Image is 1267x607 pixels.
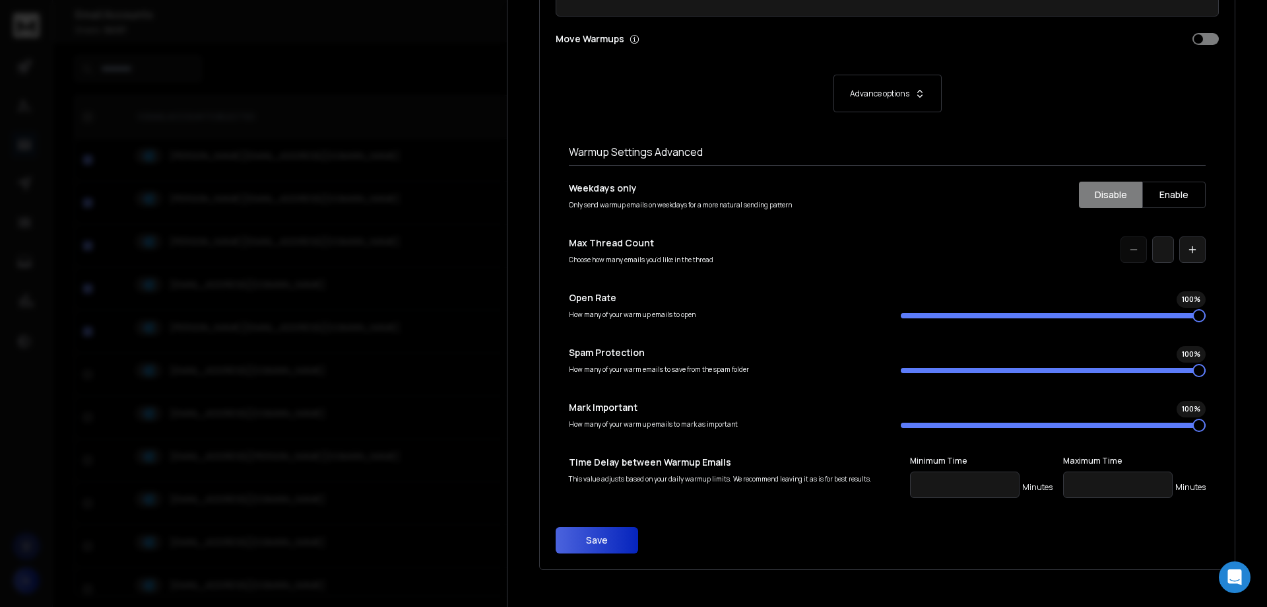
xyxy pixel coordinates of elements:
[556,32,884,46] p: Move Warmups
[569,200,874,210] p: Only send warmup emails on weekdays for a more natural sending pattern
[1142,182,1206,208] button: Enable
[569,419,874,429] p: How many of your warm up emails to mark as important
[1063,456,1206,466] label: Maximum Time
[850,89,909,99] p: Advance options
[1177,346,1206,363] div: 100 %
[569,255,874,265] p: Choose how many emails you'd like in the thread
[569,144,1206,160] h1: Warmup Settings Advanced
[569,346,874,359] p: Spam Protection
[1177,401,1206,417] div: 100 %
[569,182,874,195] p: Weekdays only
[1079,182,1142,208] button: Disable
[569,456,905,469] p: Time Delay between Warmup Emails
[1219,561,1251,593] div: Open Intercom Messenger
[569,474,905,484] p: This value adjusts based on your daily warmup limits. We recommend leaving it as is for best resu...
[569,401,874,414] p: Mark Important
[1022,482,1053,493] p: Minutes
[1175,482,1206,493] p: Minutes
[556,527,638,553] button: Save
[910,456,1053,466] label: Minimum Time
[569,75,1206,112] button: Advance options
[1177,291,1206,308] div: 100 %
[569,365,874,375] p: How many of your warm emails to save from the spam folder
[569,236,874,250] p: Max Thread Count
[569,291,874,304] p: Open Rate
[569,310,874,320] p: How many of your warm up emails to open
